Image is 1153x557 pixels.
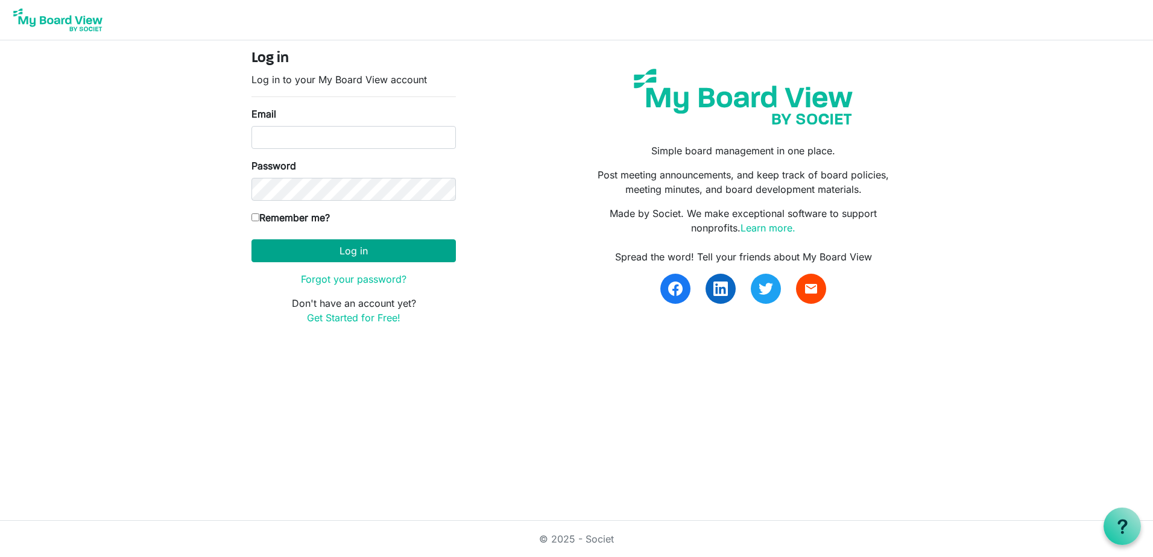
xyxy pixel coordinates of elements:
[668,282,683,296] img: facebook.svg
[251,239,456,262] button: Log in
[307,312,400,324] a: Get Started for Free!
[251,213,259,221] input: Remember me?
[741,222,795,234] a: Learn more.
[759,282,773,296] img: twitter.svg
[251,107,276,121] label: Email
[10,5,106,35] img: My Board View Logo
[796,274,826,304] a: email
[251,50,456,68] h4: Log in
[301,273,406,285] a: Forgot your password?
[586,168,902,197] p: Post meeting announcements, and keep track of board policies, meeting minutes, and board developm...
[251,159,296,173] label: Password
[539,533,614,545] a: © 2025 - Societ
[625,60,862,134] img: my-board-view-societ.svg
[586,143,902,158] p: Simple board management in one place.
[713,282,728,296] img: linkedin.svg
[586,250,902,264] div: Spread the word! Tell your friends about My Board View
[251,72,456,87] p: Log in to your My Board View account
[586,206,902,235] p: Made by Societ. We make exceptional software to support nonprofits.
[251,296,456,325] p: Don't have an account yet?
[804,282,818,296] span: email
[251,210,330,225] label: Remember me?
